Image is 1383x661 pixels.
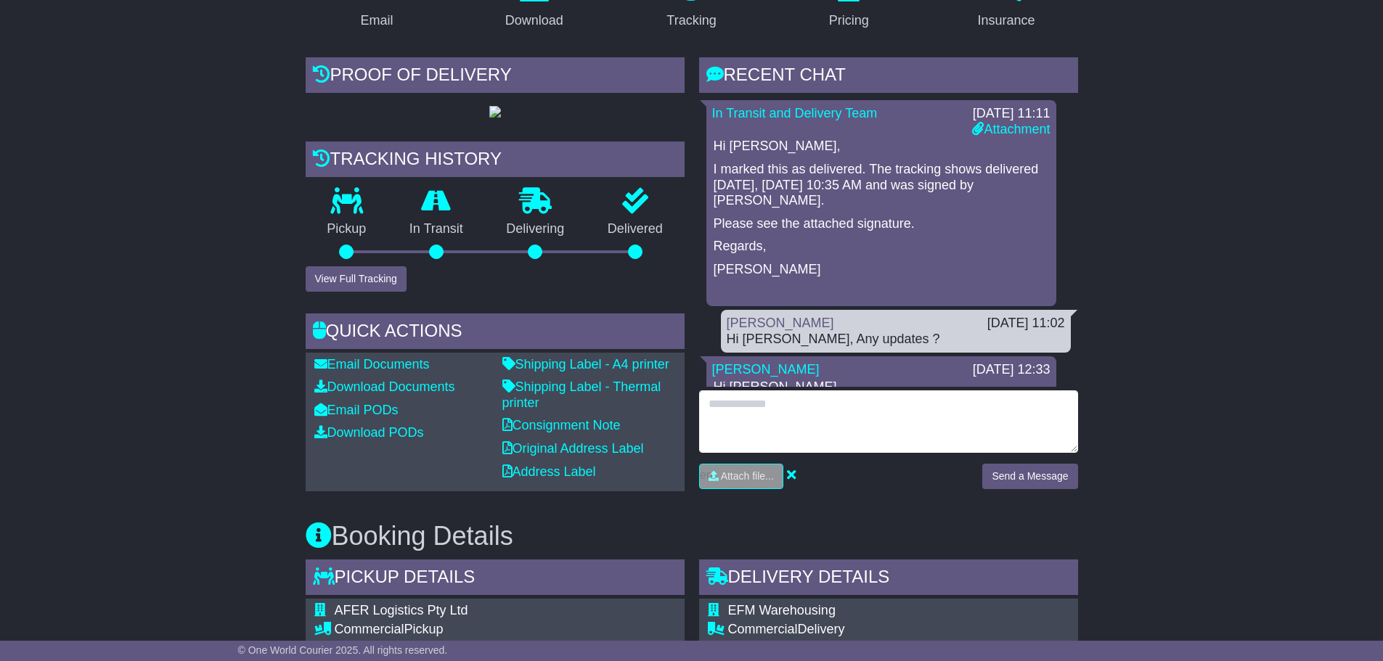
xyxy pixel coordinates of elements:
div: Delivery [728,622,1057,638]
p: [PERSON_NAME] [714,262,1049,278]
span: EFM Warehousing [728,603,836,617]
div: Tracking history [306,141,685,181]
a: Attachment [972,122,1050,136]
div: Email [360,11,393,30]
a: Email Documents [314,357,430,371]
div: Tracking [666,11,716,30]
h3: Booking Details [306,522,1078,551]
a: In Transit and Delivery Team [712,106,878,120]
a: Email PODs [314,403,399,417]
a: Download PODs [314,425,424,440]
div: Download [505,11,563,30]
div: [DATE] 12:33 [973,362,1050,378]
p: Hi [PERSON_NAME], I spoke with Hi-Trans by phone, and they advised that the depot is still proces... [714,379,1049,520]
span: © One World Courier 2025. All rights reserved. [238,644,448,656]
a: Original Address Label [502,441,644,456]
a: [PERSON_NAME] [727,316,834,330]
div: Delivery Details [699,559,1078,599]
a: [PERSON_NAME] [712,362,820,377]
p: I marked this as delivered. The tracking shows delivered [DATE], [DATE] 10:35 AM and was signed b... [714,162,1049,209]
p: Delivering [485,221,587,237]
p: Regards, [714,239,1049,255]
p: Delivered [586,221,685,237]
div: [DATE] 11:11 [972,106,1050,122]
div: Pickup Details [306,559,685,599]
a: Download Documents [314,379,455,394]
div: Quick Actions [306,313,685,353]
p: Hi [PERSON_NAME], [714,139,1049,155]
p: In Transit [388,221,485,237]
div: RECENT CHAT [699,57,1078,97]
a: Consignment Note [502,418,621,432]
img: GetPodImage [489,106,501,118]
p: Please see the attached signature. [714,216,1049,232]
div: Pickup [335,622,566,638]
a: Shipping Label - Thermal printer [502,379,661,410]
a: Shipping Label - A4 printer [502,357,669,371]
div: Proof of Delivery [306,57,685,97]
button: View Full Tracking [306,266,407,292]
span: Commercial [728,622,798,636]
p: Pickup [306,221,388,237]
button: Send a Message [982,464,1077,489]
div: Hi [PERSON_NAME], Any updates ? [727,332,1065,348]
span: Commercial [335,622,404,636]
div: [DATE] 11:02 [987,316,1065,332]
div: Insurance [978,11,1035,30]
span: AFER Logistics Pty Ltd [335,603,468,617]
div: Pricing [829,11,869,30]
a: Address Label [502,464,596,479]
